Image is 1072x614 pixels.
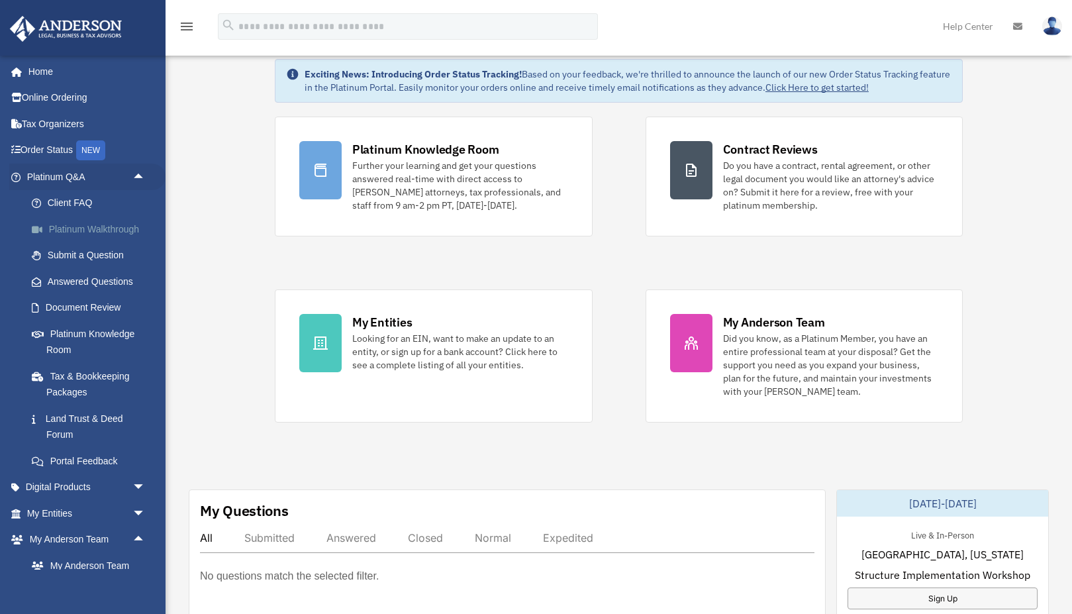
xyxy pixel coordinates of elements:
[19,321,166,363] a: Platinum Knowledge Room
[352,141,499,158] div: Platinum Knowledge Room
[19,268,166,295] a: Answered Questions
[179,19,195,34] i: menu
[244,531,295,544] div: Submitted
[765,81,869,93] a: Click Here to get started!
[305,68,951,94] div: Based on your feedback, we're thrilled to announce the launch of our new Order Status Tracking fe...
[352,159,568,212] div: Further your learning and get your questions answered real-time with direct access to [PERSON_NAM...
[132,164,159,191] span: arrow_drop_up
[19,363,166,405] a: Tax & Bookkeeping Packages
[19,295,166,321] a: Document Review
[9,474,166,501] a: Digital Productsarrow_drop_down
[6,16,126,42] img: Anderson Advisors Platinum Portal
[475,531,511,544] div: Normal
[9,58,159,85] a: Home
[76,140,105,160] div: NEW
[275,289,593,423] a: My Entities Looking for an EIN, want to make an update to an entity, or sign up for a bank accoun...
[19,405,166,448] a: Land Trust & Deed Forum
[275,117,593,236] a: Platinum Knowledge Room Further your learning and get your questions answered real-time with dire...
[723,141,818,158] div: Contract Reviews
[848,588,1038,609] a: Sign Up
[200,501,289,521] div: My Questions
[9,111,166,137] a: Tax Organizers
[305,68,522,80] strong: Exciting News: Introducing Order Status Tracking!
[132,527,159,554] span: arrow_drop_up
[200,567,379,586] p: No questions match the selected filter.
[646,117,963,236] a: Contract Reviews Do you have a contract, rental agreement, or other legal document you would like...
[9,527,166,553] a: My Anderson Teamarrow_drop_up
[19,190,166,217] a: Client FAQ
[9,164,166,190] a: Platinum Q&Aarrow_drop_up
[221,18,236,32] i: search
[19,552,166,579] a: My Anderson Team
[132,474,159,501] span: arrow_drop_down
[9,85,166,111] a: Online Ordering
[1042,17,1062,36] img: User Pic
[352,314,412,331] div: My Entities
[723,159,939,212] div: Do you have a contract, rental agreement, or other legal document you would like an attorney's ad...
[326,531,376,544] div: Answered
[9,500,166,527] a: My Entitiesarrow_drop_down
[837,490,1048,517] div: [DATE]-[DATE]
[543,531,593,544] div: Expedited
[19,448,166,474] a: Portal Feedback
[179,23,195,34] a: menu
[901,527,985,541] div: Live & In-Person
[19,242,166,269] a: Submit a Question
[861,546,1024,562] span: [GEOGRAPHIC_DATA], [US_STATE]
[723,314,825,331] div: My Anderson Team
[9,137,166,164] a: Order StatusNEW
[19,216,166,242] a: Platinum Walkthrough
[855,567,1030,583] span: Structure Implementation Workshop
[352,332,568,372] div: Looking for an EIN, want to make an update to an entity, or sign up for a bank account? Click her...
[132,500,159,527] span: arrow_drop_down
[646,289,963,423] a: My Anderson Team Did you know, as a Platinum Member, you have an entire professional team at your...
[408,531,443,544] div: Closed
[200,531,213,544] div: All
[723,332,939,398] div: Did you know, as a Platinum Member, you have an entire professional team at your disposal? Get th...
